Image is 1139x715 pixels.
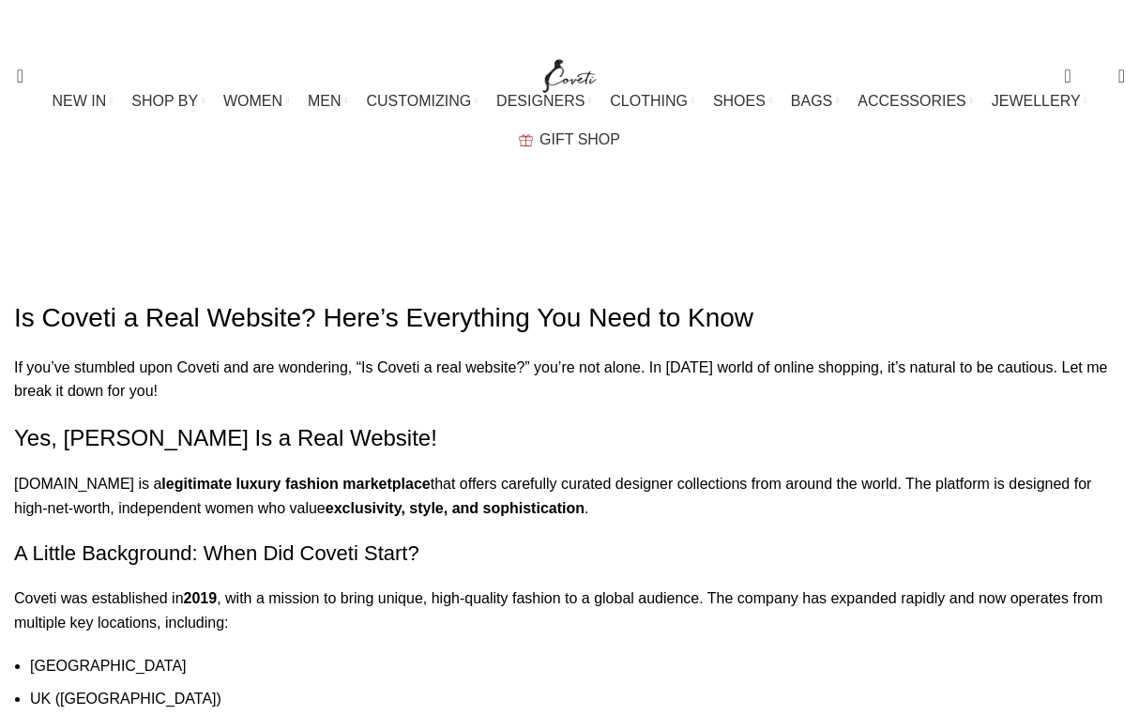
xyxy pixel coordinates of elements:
a: 0 [1055,57,1080,95]
span: BAGS [791,92,832,110]
strong: legitimate luxury fashion marketplace [161,476,430,492]
span: 0 [1089,71,1103,85]
a: SHOES [713,83,772,120]
img: Coveti [539,53,601,99]
span: CLOTHING [610,92,688,110]
a: JEWELLERY [992,83,1087,120]
a: NEW IN [53,83,114,120]
span: NEW IN [53,92,107,110]
img: GiftBag [519,134,533,146]
p: If you’ve stumbled upon Coveti and are wondering, “Is Coveti a real website?” you’re not alone. I... [14,356,1125,403]
span: ACCESSORIES [858,92,966,110]
span: SHOP BY [131,92,198,110]
a: Site logo [539,67,601,83]
a: SHOP BY [131,83,205,120]
span: Is coveti a real website [518,220,680,244]
a: MEN [308,83,347,120]
h1: Is Coveti a Real Website? Here’s Everything You Need to Know [14,299,1125,336]
span: CUSTOMIZING [366,92,471,110]
span: 0 [1066,62,1080,76]
p: [DOMAIN_NAME] is a that offers carefully curated designer collections from around the world. The ... [14,472,1125,520]
li: [GEOGRAPHIC_DATA] [30,654,1125,678]
a: DESIGNERS [496,83,591,120]
div: My Wishlist [1086,57,1104,95]
h2: Yes, [PERSON_NAME] Is a Real Website! [14,422,1125,454]
span: GIFT SHOP [539,130,620,148]
h1: Is coveti a real website [360,160,778,210]
a: BAGS [791,83,839,120]
span: JEWELLERY [992,92,1081,110]
a: ACCESSORIES [858,83,973,120]
span: MEN [308,92,342,110]
a: Home [459,223,499,239]
strong: 2019 [184,590,218,606]
h3: A Little Background: When Did Coveti Start? [14,540,1125,569]
a: GIFT SHOP [519,121,620,159]
a: CLOTHING [610,83,694,120]
div: Main navigation [5,83,1134,159]
a: WOMEN [223,83,289,120]
span: DESIGNERS [496,92,585,110]
span: WOMEN [223,92,282,110]
p: Coveti was established in , with a mission to bring unique, high-quality fashion to a global audi... [14,586,1125,634]
a: Search [5,57,23,95]
a: CUSTOMIZING [366,83,478,120]
span: SHOES [713,92,766,110]
strong: exclusivity, style, and sophistication [326,500,585,516]
li: UK ([GEOGRAPHIC_DATA]) [30,687,1125,711]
